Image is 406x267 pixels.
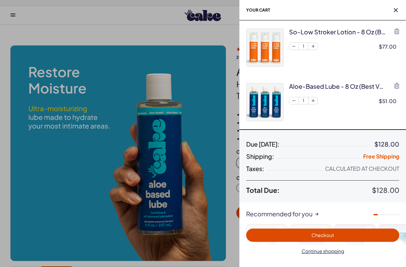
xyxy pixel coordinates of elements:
button: Continue shopping [246,245,399,258]
span: Taxes: [246,165,264,172]
div: So-Low Stroker Lotion - 8 oz (best value) [289,28,388,36]
div: $77.00 [379,43,399,50]
img: bulklubes_bextvalueArtboard_4.jpg [247,83,283,121]
span: 1 [299,43,308,50]
span: $128.00 [372,186,399,194]
div: Aloe-Based Lube - 8 oz (best value) [289,82,386,90]
button: Checkout [246,229,399,242]
div: $51.00 [379,97,399,104]
span: Checkout [311,232,334,238]
span: Total Due: [246,186,372,194]
span: Shipping: [246,153,274,160]
div: $128.00 [374,141,399,148]
span: Due [DATE]: [246,141,280,148]
span: 1 [299,97,308,104]
div: Recommended for you [239,211,406,217]
span: Free Shipping [363,153,399,160]
img: bulklubes_bextvalueArtboard_7_16d11048-5bc0-4d7e-abd8-979925796ee7.jpg [247,29,283,66]
span: Continue shopping [302,248,344,254]
div: Calculated at Checkout [325,165,399,172]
